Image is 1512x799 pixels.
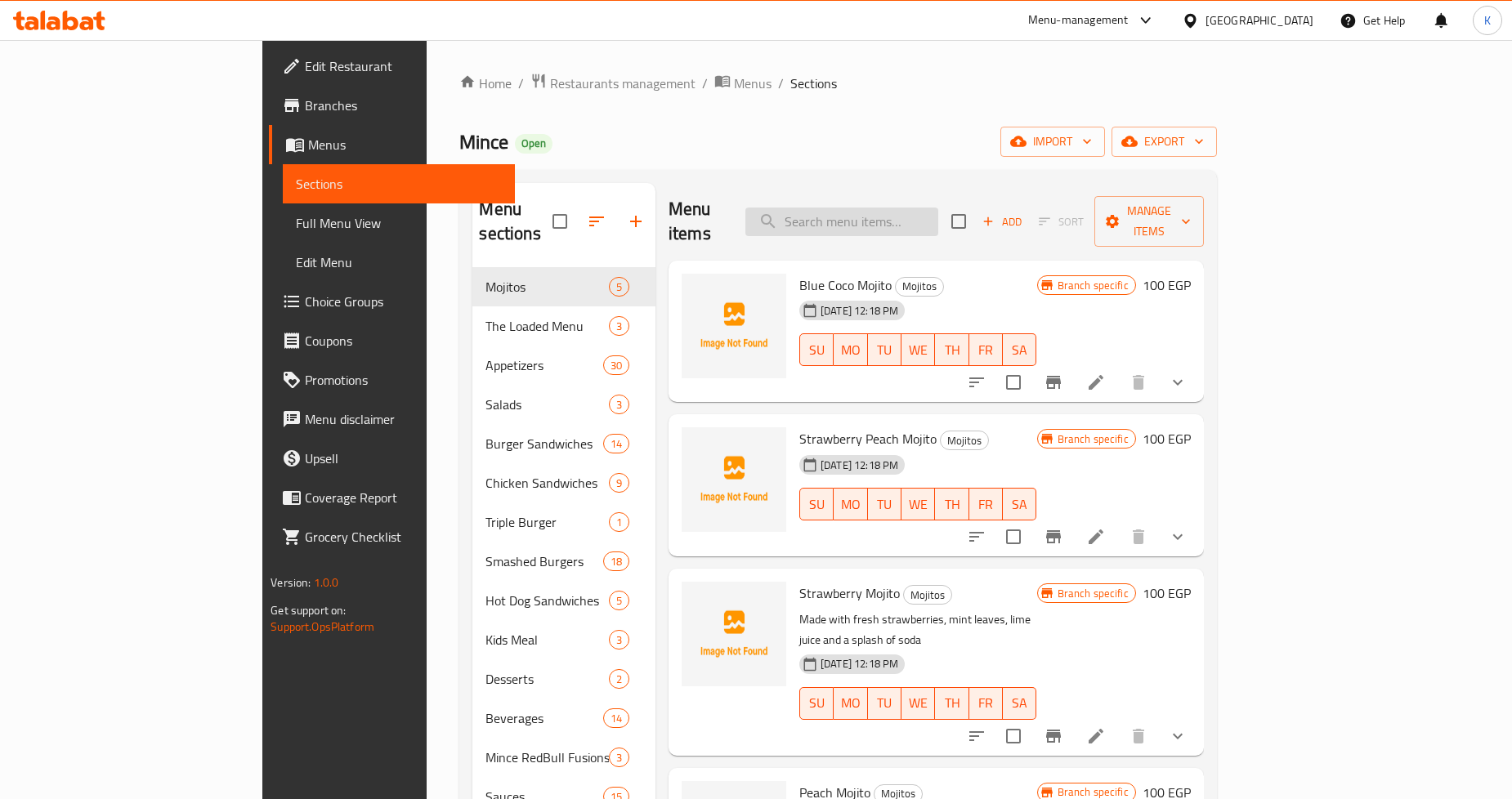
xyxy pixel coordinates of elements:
div: items [609,316,629,336]
div: Mojitos [903,585,952,605]
button: show more [1158,517,1197,556]
div: items [609,591,629,610]
div: Mojitos [485,277,608,297]
span: Branch specific [1051,586,1135,601]
span: TU [875,493,895,516]
div: Beverages14 [472,699,655,738]
div: Salads3 [472,385,655,424]
span: Smashed Burgers [485,551,602,571]
img: Strawberry Peach Mojito [682,427,786,532]
button: sort-choices [957,517,996,556]
button: MO [834,488,867,520]
span: 1.0.0 [314,572,339,593]
button: sort-choices [957,363,996,402]
span: WE [908,691,928,715]
a: Restaurants management [530,73,696,94]
div: Appetizers30 [472,346,655,385]
span: Coupons [305,331,502,350]
div: Burger Sandwiches [485,434,602,453]
span: 3 [610,319,629,334]
button: SA [1003,333,1036,366]
span: 3 [610,632,629,648]
button: MO [834,333,867,366]
span: Mojitos [904,586,951,605]
button: Branch-specific-item [1034,517,1073,556]
div: Salads [485,395,608,414]
span: Get support on: [271,600,346,621]
div: items [603,551,629,571]
span: Grocery Checklist [305,527,502,547]
div: The Loaded Menu3 [472,306,655,346]
span: Promotions [305,370,502,390]
button: Manage items [1094,196,1204,247]
h2: Menu sections [479,197,552,246]
span: Beverages [485,708,602,728]
span: 1 [610,515,629,530]
div: Desserts [485,669,608,689]
span: The Loaded Menu [485,316,608,336]
span: TH [942,493,962,516]
button: TU [868,687,901,720]
span: MO [840,691,861,715]
span: Appetizers [485,355,602,375]
a: Upsell [269,439,515,478]
span: Menus [734,74,772,93]
div: items [603,434,629,453]
div: items [609,630,629,649]
span: FR [976,338,996,362]
button: TH [935,333,968,366]
button: show more [1158,716,1197,756]
svg: Show Choices [1168,726,1188,746]
div: Mojitos [895,277,944,297]
button: SU [799,333,834,366]
div: Mojitos5 [472,267,655,306]
a: Branches [269,86,515,125]
span: Branches [305,96,502,115]
div: items [609,669,629,689]
span: 3 [610,750,629,766]
div: Mince RedBull Fusions3 [472,738,655,777]
span: Chicken Sandwiches [485,473,608,493]
div: items [603,355,629,375]
span: Edit Menu [296,252,502,272]
span: Open [515,136,552,150]
span: SA [1009,691,1030,715]
p: Made with fresh strawberries, mint leaves, lime juice and a splash of soda [799,609,1036,650]
span: import [1013,132,1092,152]
span: [DATE] 12:18 PM [814,303,905,319]
span: 5 [610,593,629,609]
span: SU [807,691,827,715]
button: TH [935,687,968,720]
button: FR [969,488,1003,520]
div: Kids Meal3 [472,620,655,659]
button: Add section [616,202,655,241]
button: Add [976,209,1028,234]
span: Select to update [996,520,1031,554]
svg: Show Choices [1168,527,1188,547]
a: Menu disclaimer [269,399,515,439]
span: Version: [271,572,311,593]
span: TU [875,338,895,362]
span: Choice Groups [305,292,502,311]
li: / [518,74,524,93]
li: / [778,74,784,93]
span: FR [976,493,996,516]
span: Mojitos [896,277,943,296]
span: 30 [604,358,629,373]
div: Triple Burger1 [472,502,655,542]
span: MO [840,493,861,516]
span: Kids Meal [485,630,608,649]
h6: 100 EGP [1143,274,1191,297]
span: WE [908,493,928,516]
button: export [1112,127,1217,157]
button: sort-choices [957,716,996,756]
a: Menus [714,73,772,94]
svg: Show Choices [1168,373,1188,392]
a: Edit menu item [1086,527,1106,547]
nav: breadcrumb [459,73,1216,94]
span: Branch specific [1051,431,1135,447]
span: Menu disclaimer [305,409,502,429]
